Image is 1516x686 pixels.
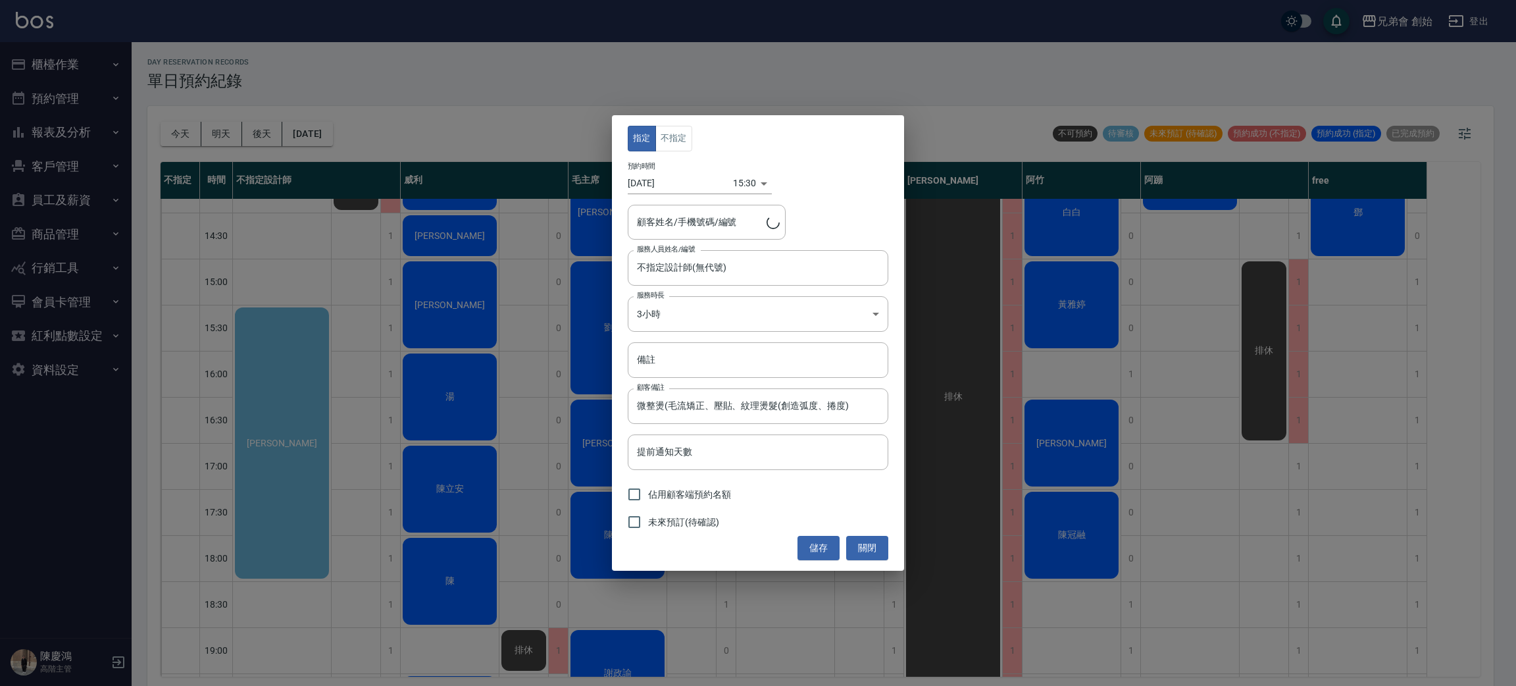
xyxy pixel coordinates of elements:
button: 儲存 [797,536,840,560]
input: Choose date, selected date is 2025-09-14 [628,172,733,194]
span: 佔用顧客端預約名額 [648,488,731,502]
label: 預約時間 [628,161,655,171]
label: 顧客備註 [637,383,665,392]
button: 不指定 [655,126,692,151]
span: 未來預訂(待確認) [648,515,719,529]
label: 服務人員姓名/編號 [637,244,695,254]
button: 關閉 [846,536,888,560]
div: 3小時 [628,296,888,332]
button: 指定 [628,126,656,151]
label: 服務時長 [637,290,665,300]
div: 15:30 [733,172,756,194]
